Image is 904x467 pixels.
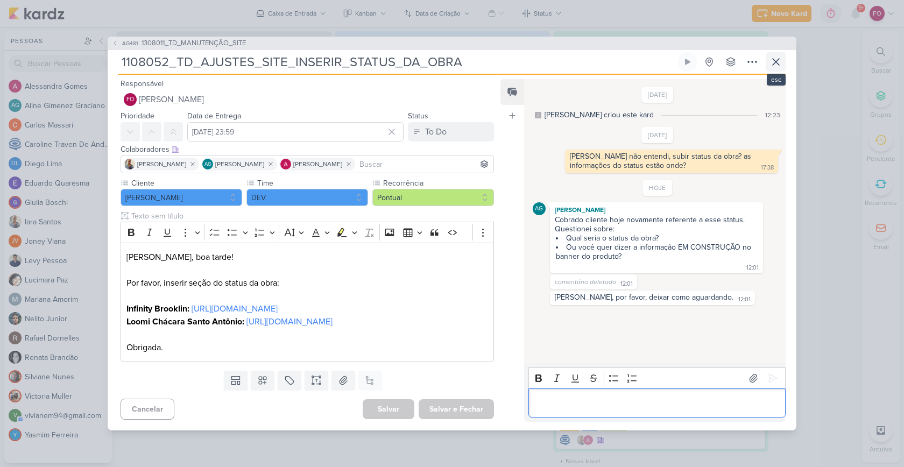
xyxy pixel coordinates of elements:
[215,159,264,169] span: [PERSON_NAME]
[121,90,494,109] button: FO [PERSON_NAME]
[683,58,692,66] div: Ligar relógio
[555,278,616,286] span: comentário deletado
[126,303,189,314] strong: Infinity Brooklin:
[121,243,494,363] div: Editor editing area: main
[620,280,633,288] div: 12:01
[746,264,759,272] div: 12:01
[408,122,494,141] button: To Do
[372,189,494,206] button: Pontual
[570,152,753,170] div: [PERSON_NAME] não entendi, subir status da obra? as informações do status estão onde?
[129,210,494,222] input: Texto sem título
[738,295,751,304] div: 12:01
[425,125,447,138] div: To Do
[555,293,733,302] div: [PERSON_NAME], por favor, deixar como aguardando.
[121,79,164,88] label: Responsável
[204,162,211,167] p: AG
[126,97,134,103] p: FO
[202,159,213,169] div: Aline Gimenez Graciano
[112,38,246,49] button: AG481 1308011_TD_MANUTENÇÃO_SITE
[552,204,761,215] div: [PERSON_NAME]
[192,303,278,314] a: [URL][DOMAIN_NAME]
[528,388,786,418] div: Editor editing area: main
[765,110,780,120] div: 12:23
[137,159,186,169] span: [PERSON_NAME]
[126,316,244,327] strong: Loomi Chácara Santo Antônio:
[382,178,494,189] label: Recorrência
[545,109,654,121] div: [PERSON_NAME] criou este kard
[121,189,242,206] button: [PERSON_NAME]
[121,144,494,155] div: Colaboradores
[124,93,137,106] div: Fabio Oliveira
[187,111,241,121] label: Data de Entrega
[556,233,758,243] li: Qual seria o status da obra?
[187,122,404,141] input: Select a date
[280,159,291,169] img: Alessandra Gomes
[533,202,546,215] div: Aline Gimenez Graciano
[124,159,135,169] img: Iara Santos
[293,159,342,169] span: [PERSON_NAME]
[408,111,428,121] label: Status
[126,251,488,289] p: [PERSON_NAME], boa tarde! Por favor, inserir seção do status da obra:
[130,178,242,189] label: Cliente
[121,111,154,121] label: Prioridade
[535,206,543,212] p: AG
[126,328,488,354] p: Obrigada.
[528,367,786,388] div: Editor toolbar
[767,74,786,86] div: esc
[142,38,246,49] span: 1308011_TD_MANUTENÇÃO_SITE
[246,316,333,327] a: [URL][DOMAIN_NAME]
[256,178,368,189] label: Time
[556,243,758,261] li: Ou você quer dizer a informação EM CONSTRUÇÃO no banner do produto?
[139,93,204,106] span: [PERSON_NAME]
[121,222,494,243] div: Editor toolbar
[121,39,139,47] span: AG481
[118,52,676,72] input: Kard Sem Título
[121,399,174,420] button: Cancelar
[761,164,774,172] div: 17:38
[357,158,491,171] input: Buscar
[246,189,368,206] button: DEV
[555,215,758,233] div: Cobrado cliente hoje novamente referente a esse status. Questionei sobre:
